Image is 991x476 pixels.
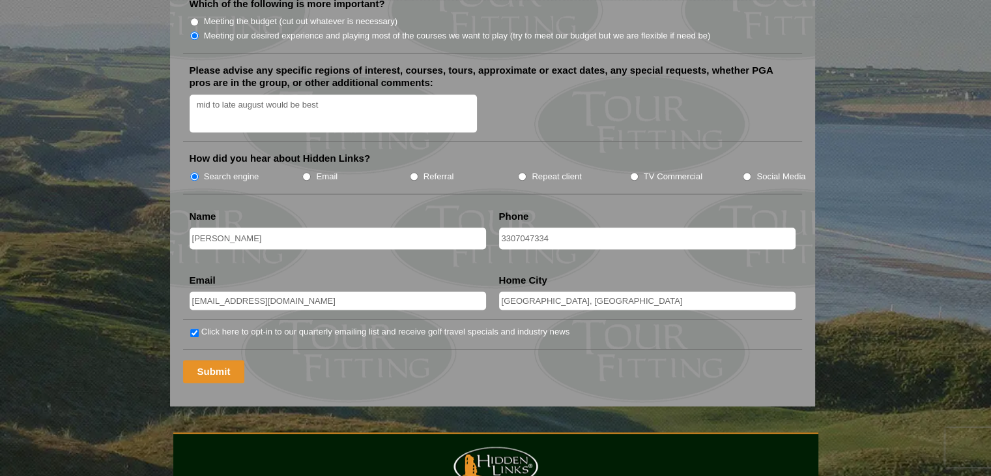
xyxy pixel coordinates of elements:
[316,170,338,183] label: Email
[204,170,259,183] label: Search engine
[183,360,245,383] input: Submit
[204,15,397,28] label: Meeting the budget (cut out whatever is necessary)
[499,210,529,223] label: Phone
[644,170,702,183] label: TV Commercial
[190,274,216,287] label: Email
[499,274,547,287] label: Home City
[190,210,216,223] label: Name
[532,170,582,183] label: Repeat client
[204,29,711,42] label: Meeting our desired experience and playing most of the courses we want to play (try to meet our b...
[756,170,805,183] label: Social Media
[190,152,371,165] label: How did you hear about Hidden Links?
[424,170,454,183] label: Referral
[190,64,796,89] label: Please advise any specific regions of interest, courses, tours, approximate or exact dates, any s...
[201,325,569,338] label: Click here to opt-in to our quarterly emailing list and receive golf travel specials and industry...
